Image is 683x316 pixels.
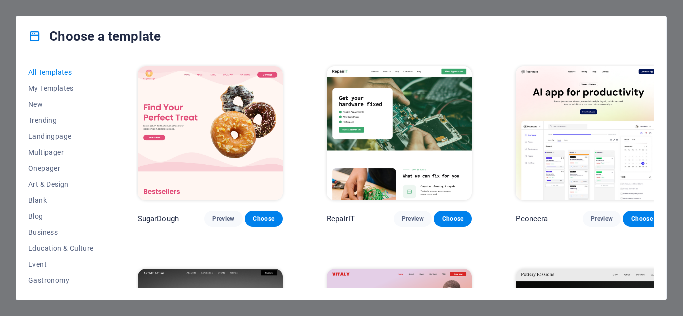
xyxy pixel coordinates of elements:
[434,211,472,227] button: Choose
[245,211,283,227] button: Choose
[28,228,94,236] span: Business
[138,214,179,224] p: SugarDough
[28,176,94,192] button: Art & Design
[591,215,613,223] span: Preview
[28,132,94,140] span: Landingpage
[28,112,94,128] button: Trending
[28,116,94,124] span: Trending
[212,215,234,223] span: Preview
[402,215,424,223] span: Preview
[28,256,94,272] button: Event
[28,84,94,92] span: My Templates
[28,100,94,108] span: New
[28,224,94,240] button: Business
[28,28,161,44] h4: Choose a template
[583,211,621,227] button: Preview
[442,215,464,223] span: Choose
[327,66,472,200] img: RepairIT
[28,68,94,76] span: All Templates
[28,244,94,252] span: Education & Culture
[28,128,94,144] button: Landingpage
[28,260,94,268] span: Event
[28,160,94,176] button: Onepager
[28,148,94,156] span: Multipager
[28,80,94,96] button: My Templates
[623,211,661,227] button: Choose
[327,214,355,224] p: RepairIT
[394,211,432,227] button: Preview
[28,144,94,160] button: Multipager
[28,196,94,204] span: Blank
[28,96,94,112] button: New
[631,215,653,223] span: Choose
[28,208,94,224] button: Blog
[28,276,94,284] span: Gastronomy
[28,64,94,80] button: All Templates
[516,214,548,224] p: Peoneera
[28,240,94,256] button: Education & Culture
[28,272,94,288] button: Gastronomy
[516,66,661,200] img: Peoneera
[28,212,94,220] span: Blog
[28,192,94,208] button: Blank
[204,211,242,227] button: Preview
[253,215,275,223] span: Choose
[28,164,94,172] span: Onepager
[28,180,94,188] span: Art & Design
[138,66,283,200] img: SugarDough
